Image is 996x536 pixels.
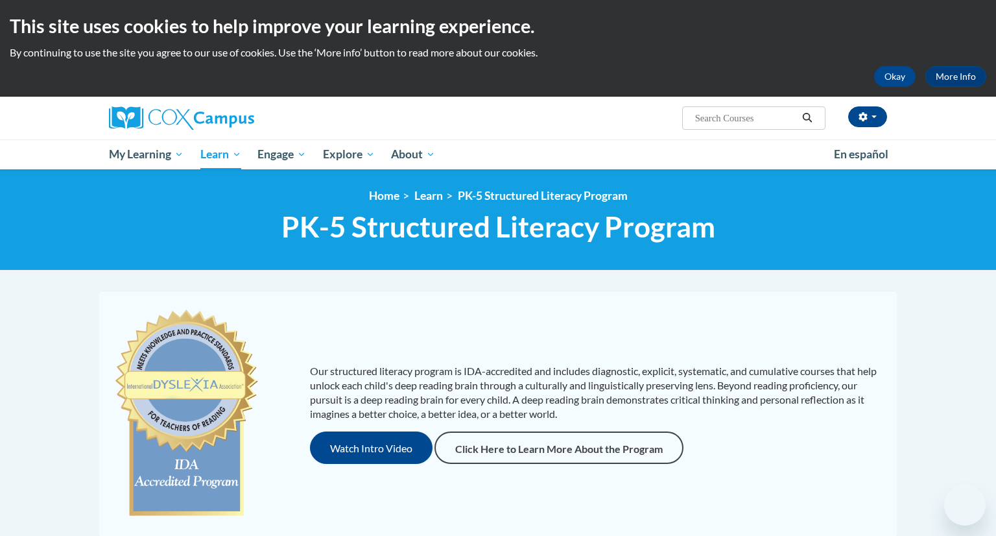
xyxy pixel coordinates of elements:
[112,304,261,524] img: c477cda6-e343-453b-bfce-d6f9e9818e1c.png
[694,110,798,126] input: Search Courses
[314,140,383,169] a: Explore
[109,147,184,162] span: My Learning
[200,147,241,162] span: Learn
[944,484,986,526] iframe: Button to launch messaging window
[249,140,314,169] a: Engage
[109,106,355,130] a: Cox Campus
[89,140,907,169] div: Main menu
[101,140,192,169] a: My Learning
[848,106,887,127] button: Account Settings
[834,147,888,161] span: En español
[10,13,986,39] h2: This site uses cookies to help improve your learning experience.
[192,140,250,169] a: Learn
[925,66,986,87] a: More Info
[391,147,435,162] span: About
[825,141,897,168] a: En español
[458,189,628,202] a: PK-5 Structured Literacy Program
[10,45,986,60] p: By continuing to use the site you agree to our use of cookies. Use the ‘More info’ button to read...
[874,66,916,87] button: Okay
[414,189,443,202] a: Learn
[369,189,399,202] a: Home
[798,110,817,126] button: Search
[281,210,715,244] span: PK-5 Structured Literacy Program
[310,364,884,421] p: Our structured literacy program is IDA-accredited and includes diagnostic, explicit, systematic, ...
[434,432,683,464] a: Click Here to Learn More About the Program
[323,147,375,162] span: Explore
[310,432,433,464] button: Watch Intro Video
[109,106,254,130] img: Cox Campus
[257,147,306,162] span: Engage
[383,140,444,169] a: About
